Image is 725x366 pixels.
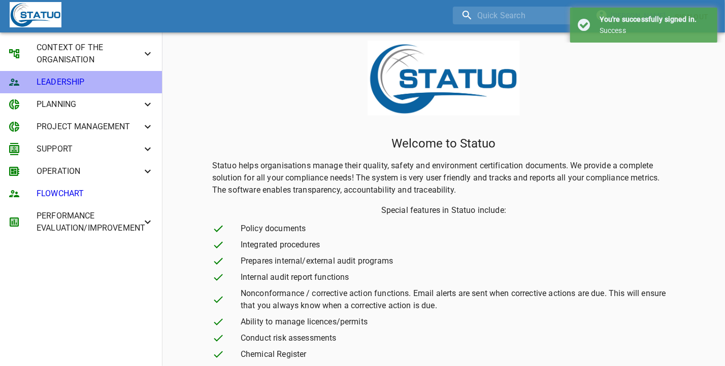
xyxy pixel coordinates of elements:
[37,42,142,66] span: CONTEXT OF THE ORGANISATION
[37,210,142,234] span: PERFORMANCE EVALUATION/IMPROVEMENT
[600,15,710,24] h4: You're successfully signed in.
[241,223,675,235] span: Policy documents
[381,204,506,216] p: Special features in Statuo include:
[241,348,675,360] span: Chemical Register
[241,287,675,312] span: Nonconformance / corrective action functions. Email alerts are sent when corrective actions are d...
[241,239,675,251] span: Integrated procedures
[37,165,142,177] span: OPERATION
[241,332,675,344] span: Conduct risk assessments
[37,76,154,88] span: LEADERSHIP
[37,188,154,200] span: FLOWCHART
[37,121,142,133] span: PROJECT MANAGEMENT
[241,316,675,328] span: Ability to manage licences/permits
[37,143,142,155] span: SUPPORT
[368,41,520,116] img: Logo
[10,2,61,27] img: Statuo
[392,135,496,152] p: Welcome to Statuo
[212,160,675,196] p: Statuo helps organisations manage their quality, safety and environment certification documents. ...
[453,7,573,24] input: search
[600,26,710,35] div: Success
[241,271,675,283] span: Internal audit report functions
[37,98,142,111] span: PLANNING
[241,255,675,267] span: Prepares internal/external audit programs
